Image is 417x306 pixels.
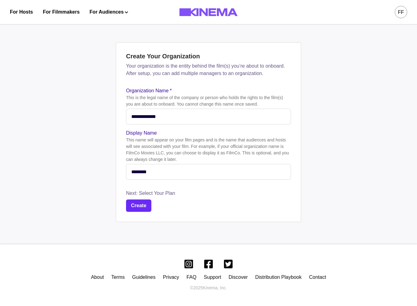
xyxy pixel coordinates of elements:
[10,8,33,16] a: For Hosts
[111,275,125,280] a: Terms
[90,8,128,16] button: For Audiences
[126,62,291,77] p: Your organization is the entity behind the film(s) you’re about to onboard. After setup, you can ...
[126,199,151,212] button: Create
[126,190,291,197] p: Next: Select Your Plan
[91,275,104,280] a: About
[190,285,227,291] p: © 2025 Kinema, Inc.
[126,87,287,94] label: Organization Name
[309,275,326,280] a: Contact
[126,137,291,163] div: This name will appear on your film pages and is the name that audiences and hosts will see associ...
[163,275,179,280] a: Privacy
[43,8,80,16] a: For Filmmakers
[229,275,248,280] a: Discover
[126,52,291,60] h2: Create Your Organization
[398,9,404,16] div: FF
[132,275,156,280] a: Guidelines
[126,129,287,137] label: Display Name
[204,275,221,280] a: Support
[126,94,291,107] div: This is the legal name of the company or person who holds the rights to the film(s) you are about...
[255,275,301,280] a: Distribution Playbook
[187,275,196,280] a: FAQ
